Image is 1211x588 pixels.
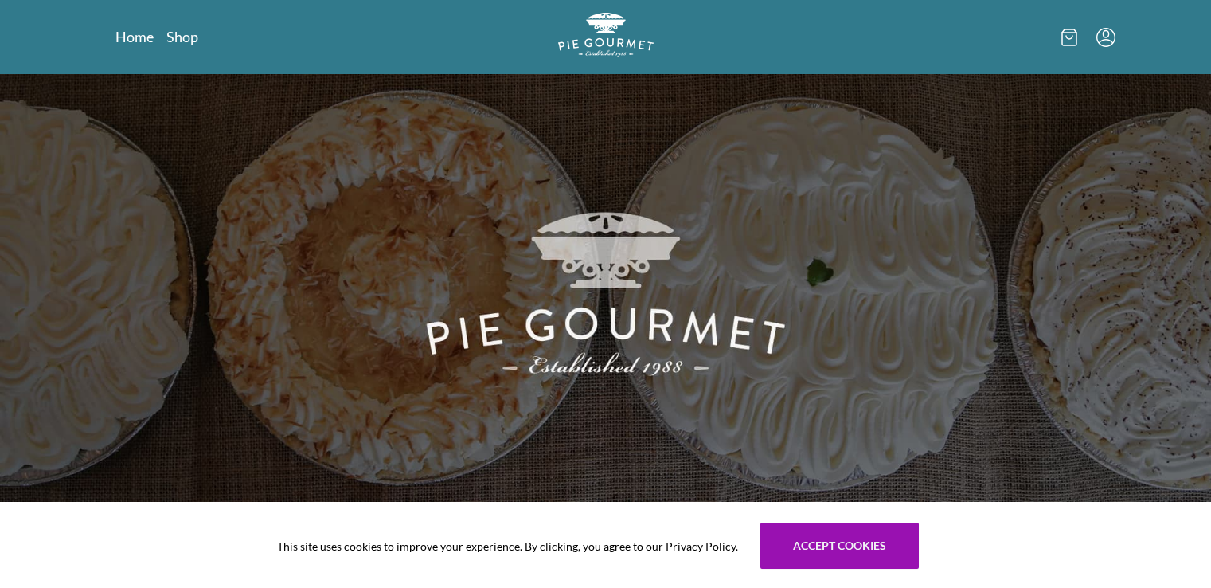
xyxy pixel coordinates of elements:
button: Menu [1096,28,1115,47]
span: This site uses cookies to improve your experience. By clicking, you agree to our Privacy Policy. [277,538,738,555]
a: Shop [166,27,198,46]
button: Accept cookies [760,523,919,569]
a: Logo [558,13,654,61]
img: logo [558,13,654,57]
a: Home [115,27,154,46]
